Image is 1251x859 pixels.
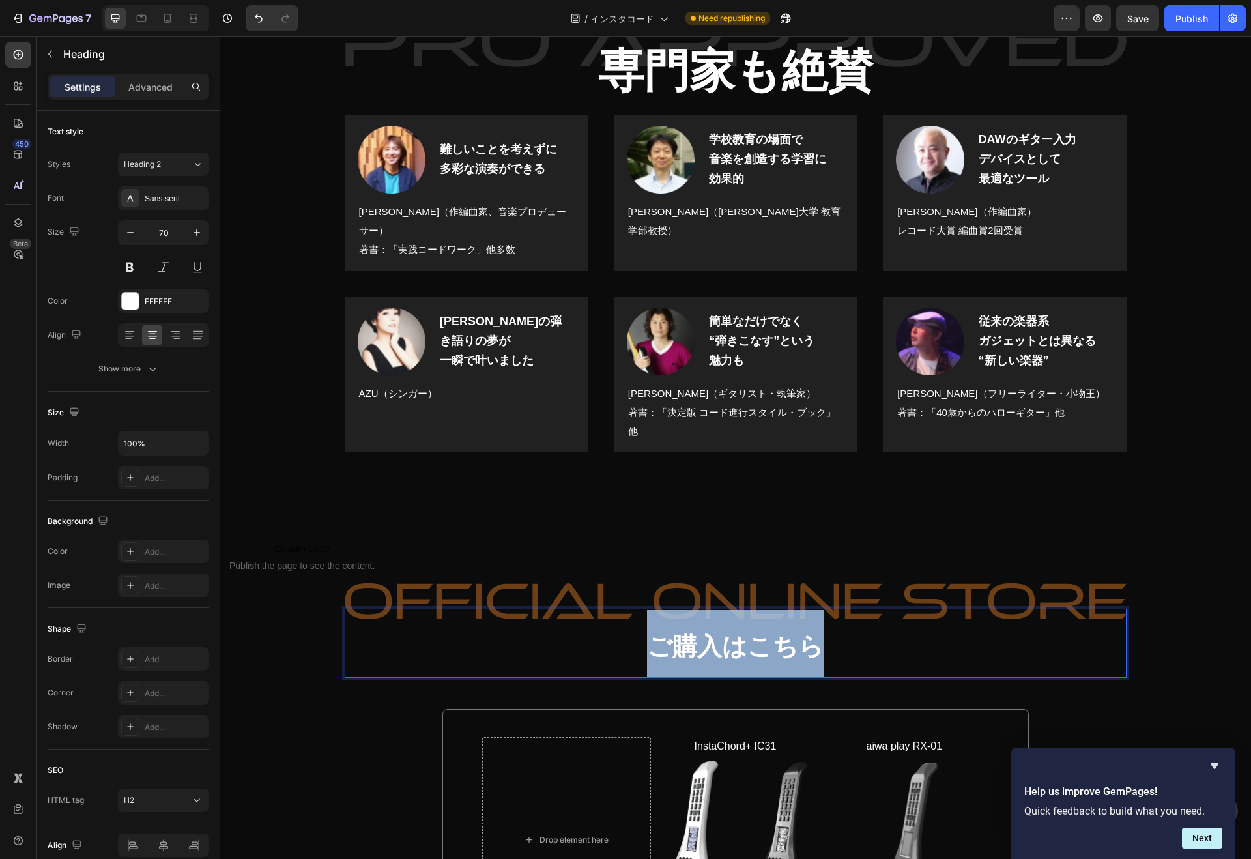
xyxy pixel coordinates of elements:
button: Show more [48,357,209,381]
button: 7 [5,5,97,31]
span: 著書：「実践コードワーク」他多数 [139,207,296,218]
div: Corner [48,687,74,699]
div: Font [48,192,64,204]
span: インスタコード [590,12,654,25]
strong: デバイスとして [759,116,841,129]
div: Shape [48,620,89,638]
span: [PERSON_NAME]（作編曲家、音楽プロデューサー） [139,169,347,199]
div: Border [48,653,73,665]
button: Publish [1164,5,1219,31]
strong: 簡単なだけでなく [489,278,583,291]
p: Settings [65,80,101,94]
div: Image [48,579,70,591]
strong: 多彩な演奏ができる [220,126,326,139]
div: Sans-serif [145,193,206,205]
span: [PERSON_NAME]（ギタリスト・執筆家） [409,351,596,362]
strong: 従来の楽器系 [759,278,829,291]
span: / [584,12,588,25]
span: Custom Code [10,504,155,520]
h2: Help us improve GemPages! [1024,784,1222,800]
div: Color [48,295,68,307]
span: レコード大賞 編曲賞2回受賞 [678,188,803,199]
strong: [PERSON_NAME]の弾き語りの夢が [220,278,342,311]
strong: 効果的 [489,136,525,149]
span: [PERSON_NAME]（フリーライター・小物王） [678,351,885,362]
div: Drop element here [320,798,389,809]
strong: ご購入はこちら [427,596,604,624]
div: Publish [1175,12,1208,25]
button: H2 [118,789,209,812]
div: Align [48,837,85,854]
strong: DAWのギター入力 [759,96,857,109]
div: FFFFFF [145,296,206,308]
span: [PERSON_NAME]（[PERSON_NAME]大学 教育学部教授） [409,169,621,199]
span: AZU（シンガー） [139,351,218,362]
div: 450 [12,139,31,149]
span: Publish the page to see the content. [10,523,155,536]
div: Align [48,327,84,344]
img: gempages_568560291445474521-d8f90f5e-41f4-42f0-a1cc-c6d75203ecaf.webp [138,271,206,339]
button: Next question [1182,828,1222,849]
div: Add... [145,473,206,484]
div: Beta [10,239,31,249]
strong: 魅力も [489,317,525,330]
button: Save [1116,5,1159,31]
img: gempages_568560291445474521-3b10d902-b471-49c5-a2c1-9736f36d9762.webp [407,271,475,339]
strong: “弾きこなす”という [489,298,595,311]
strong: 一瞬で叶いました [220,317,314,330]
div: Size [48,404,82,422]
div: Show more [98,362,159,375]
span: Save [1127,13,1149,24]
img: gempages_568560291445474521-c80a615e-f65f-45dd-a906-d790405cfc9f.webp [676,271,744,339]
div: Text style [48,126,83,138]
span: Need republishing [698,12,765,24]
button: Heading 2 [118,153,209,176]
strong: 学校教育の場面で [489,96,583,109]
span: InstaChord+ IC31 [475,704,557,715]
div: HTML tag [48,794,84,806]
div: Shadow [48,721,78,733]
div: Help us improve GemPages! [1024,758,1222,849]
img: gempages_568560291445474521-6ca3ff84-d01b-4a17-aa7c-9ae03f58e2cf.webp [676,89,744,157]
p: Advanced [128,80,173,94]
input: Auto [119,431,208,455]
div: Color [48,546,68,557]
div: Background [48,513,111,531]
strong: 音楽を創造する学習に [489,116,607,129]
strong: 最適なツール [759,136,829,149]
span: H2 [124,795,134,805]
div: Add... [145,580,206,592]
span: Heading 2 [124,158,161,170]
div: Add... [145,721,206,733]
p: Quick feedback to build what you need. [1024,805,1222,817]
p: Heading [63,46,204,62]
h2: Rich Text Editor. Editing area: main [125,572,907,641]
div: Styles [48,158,70,170]
div: Undo/Redo [246,5,298,31]
button: Hide survey [1207,758,1222,774]
div: Add... [145,654,206,665]
span: 著書：「決定版 コード進行スタイル・ブック」他 [409,370,616,400]
strong: 難しいことを考えずに [220,106,338,119]
strong: ガジェットとは異なる [759,298,876,311]
div: Padding [48,472,78,484]
span: [PERSON_NAME]（作編曲家） [678,169,816,181]
iframe: Design area [220,36,1251,859]
strong: “新しい楽器” [759,317,829,330]
div: Size [48,224,82,241]
div: Add... [145,688,206,699]
div: Add... [145,546,206,558]
div: Width [48,437,69,449]
img: gempages_568560291445474521-b0de3813-24ef-481a-859a-64350004d1ca.webp [407,89,475,157]
span: aiwa play RX-01 [647,704,723,715]
div: SEO [48,764,63,776]
span: 著書：「40歳からのハローギター」他 [678,370,845,381]
p: 7 [85,10,91,26]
